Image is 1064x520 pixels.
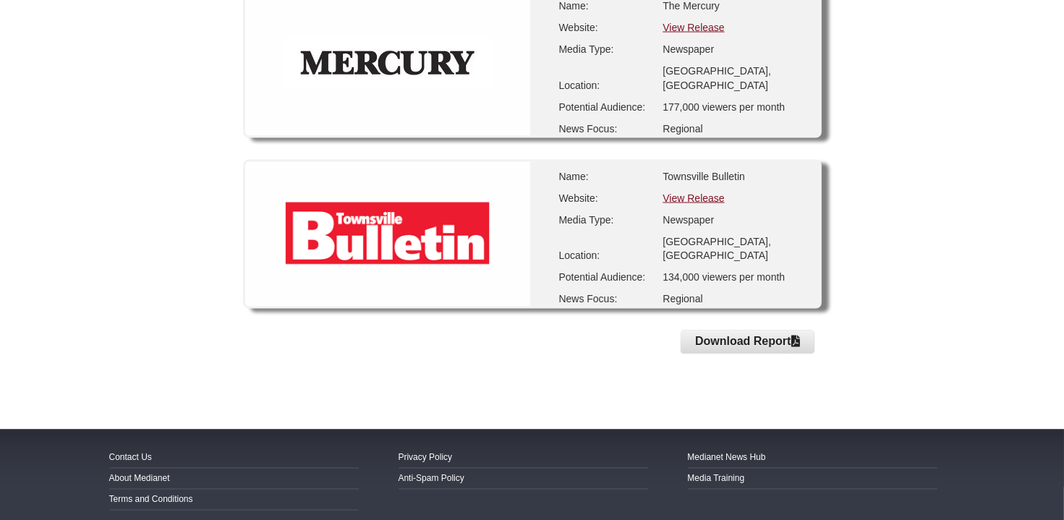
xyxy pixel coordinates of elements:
img: The Mercury [283,36,493,90]
div: Potential Audience: [559,100,653,114]
div: Potential Audience: [559,270,653,285]
a: Medianet News Hub [688,453,766,463]
a: Contact Us [109,453,152,463]
div: Media Type: [559,213,653,227]
div: News Focus: [559,292,653,307]
a: View Release [663,22,724,33]
div: Location: [559,249,653,263]
a: View Release [663,192,724,204]
a: Media Training [688,474,745,484]
div: [GEOGRAPHIC_DATA], [GEOGRAPHIC_DATA] [663,234,807,263]
div: Name: [559,169,653,184]
div: Newspaper [663,42,807,56]
div: Regional [663,122,807,136]
div: Newspaper [663,213,807,227]
a: About Medianet [109,474,170,484]
div: News Focus: [559,122,653,136]
a: Privacy Policy [399,453,453,463]
button: Download Report [681,331,814,354]
div: Location: [559,78,653,93]
div: 177,000 viewers per month [663,100,807,114]
div: Townsville Bulletin [663,169,807,184]
div: [GEOGRAPHIC_DATA], [GEOGRAPHIC_DATA] [663,64,807,93]
a: Terms and Conditions [109,495,193,505]
div: Website: [559,20,653,35]
div: Regional [663,292,807,307]
div: Website: [559,191,653,205]
a: Anti-Spam Policy [399,474,464,484]
div: 134,000 viewers per month [663,270,807,285]
div: Media Type: [559,42,653,56]
img: Townsville Bulletin [283,200,493,268]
